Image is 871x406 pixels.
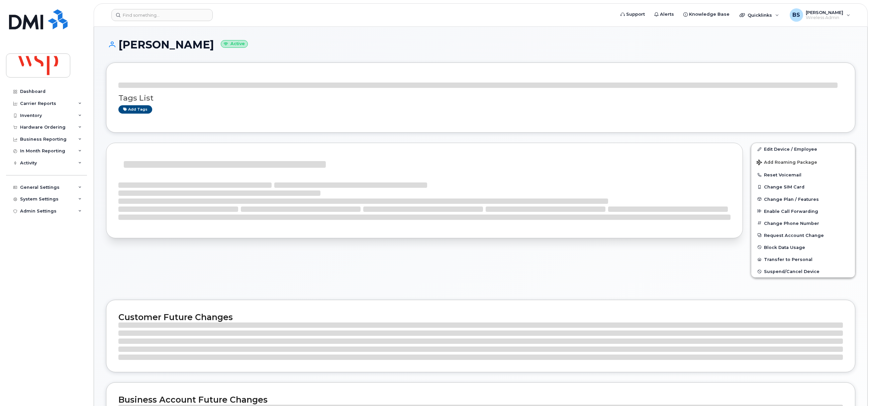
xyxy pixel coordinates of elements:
span: Change Plan / Features [764,196,819,201]
button: Reset Voicemail [751,169,855,181]
button: Transfer to Personal [751,253,855,265]
span: Suspend/Cancel Device [764,269,819,274]
button: Change Plan / Features [751,193,855,205]
button: Suspend/Cancel Device [751,265,855,277]
button: Change Phone Number [751,217,855,229]
button: Block Data Usage [751,241,855,253]
button: Request Account Change [751,229,855,241]
span: Add Roaming Package [757,160,817,166]
h3: Tags List [118,94,843,102]
span: Enable Call Forwarding [764,209,818,214]
button: Add Roaming Package [751,155,855,169]
h2: Business Account Future Changes [118,395,843,405]
a: Edit Device / Employee [751,143,855,155]
h1: [PERSON_NAME] [106,39,855,50]
h2: Customer Future Changes [118,312,843,322]
a: Add tags [118,105,152,114]
button: Enable Call Forwarding [751,205,855,217]
button: Change SIM Card [751,181,855,193]
small: Active [221,40,248,48]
